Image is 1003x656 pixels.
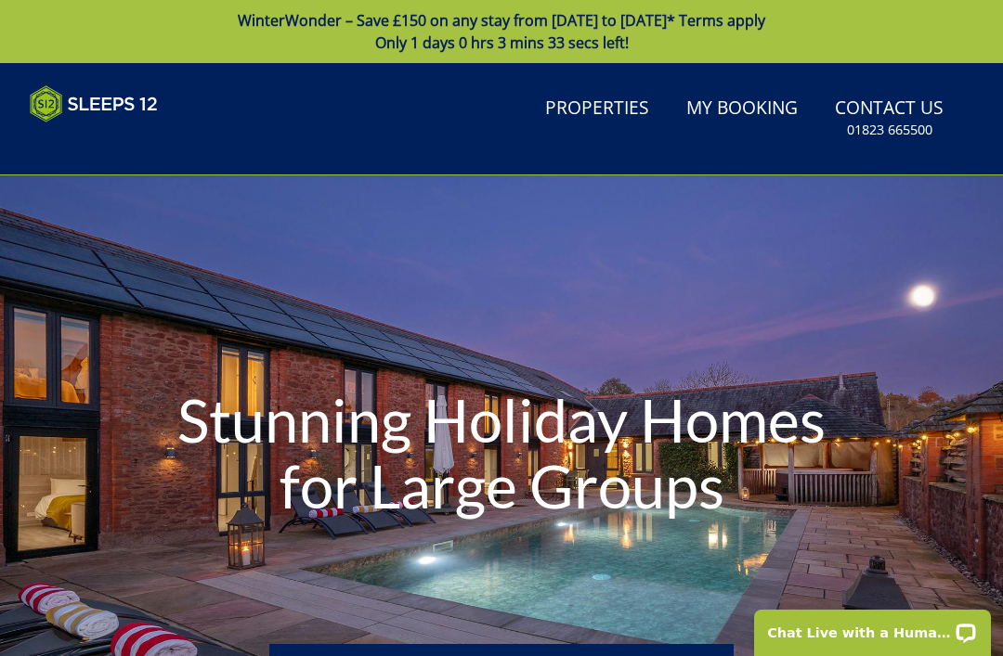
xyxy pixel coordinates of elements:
[742,598,1003,656] iframe: LiveChat chat widget
[375,32,629,53] span: Only 1 days 0 hrs 3 mins 33 secs left!
[827,88,951,148] a: Contact Us01823 665500
[538,88,657,130] a: Properties
[150,350,853,557] h1: Stunning Holiday Homes for Large Groups
[847,121,932,139] small: 01823 665500
[679,88,805,130] a: My Booking
[20,134,215,149] iframe: Customer reviews powered by Trustpilot
[30,85,158,122] img: Sleeps 12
